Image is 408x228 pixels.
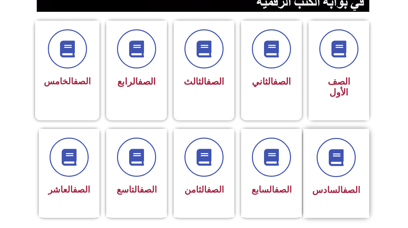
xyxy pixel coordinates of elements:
a: الصف [273,76,291,87]
a: الصف [74,76,91,86]
span: الخامس [44,76,91,86]
a: الصف [207,184,224,195]
span: الثاني [252,76,291,87]
span: الثامن [184,184,224,195]
a: الصف [140,184,157,195]
a: الصف [343,185,360,195]
a: الصف [274,184,292,195]
a: الصف [138,76,156,87]
span: السادس [312,185,360,195]
span: الرابع [117,76,156,87]
a: الصف [73,184,90,195]
span: الثالث [184,76,224,87]
a: الصف [206,76,224,87]
span: الصف الأول [328,76,350,98]
span: التاسع [117,184,157,195]
span: السابع [252,184,292,195]
span: العاشر [48,184,90,195]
